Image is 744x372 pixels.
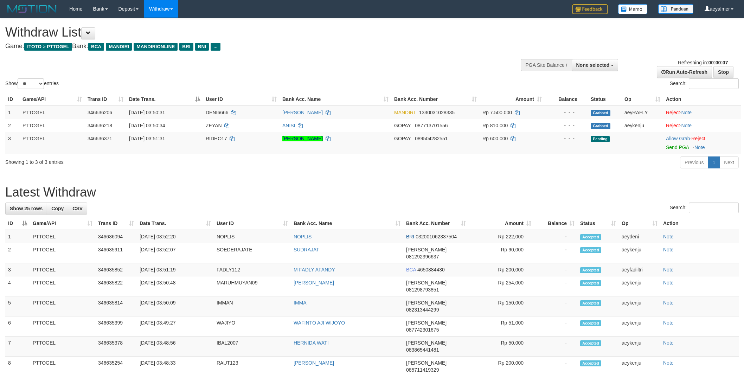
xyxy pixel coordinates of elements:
[88,123,112,128] span: 346636218
[137,217,214,230] th: Date Trans.: activate to sort column ascending
[20,119,85,132] td: PTTOGEL
[95,230,137,243] td: 346636094
[134,43,178,51] span: MANDIRIONLINE
[545,93,588,106] th: Balance
[5,43,489,50] h4: Game: Bank:
[282,110,323,115] a: [PERSON_NAME]
[95,296,137,316] td: 346635814
[406,360,447,366] span: [PERSON_NAME]
[195,43,209,51] span: BNI
[417,267,445,272] span: Copy 4650884430 to clipboard
[416,234,457,239] span: Copy 032001062337504 to clipboard
[406,300,447,306] span: [PERSON_NAME]
[534,243,577,263] td: -
[206,136,227,141] span: RIDHO17
[663,234,674,239] a: Note
[622,119,663,132] td: aeykenju
[88,110,112,115] span: 346636206
[214,217,291,230] th: User ID: activate to sort column ascending
[5,296,30,316] td: 5
[534,296,577,316] td: -
[30,336,95,357] td: PTTOGEL
[588,93,622,106] th: Status
[5,4,59,14] img: MOTION_logo.png
[689,203,739,213] input: Search:
[619,316,660,336] td: aeykenju
[406,234,414,239] span: BRI
[663,267,674,272] a: Note
[18,78,44,89] select: Showentries
[666,110,680,115] a: Reject
[580,280,601,286] span: Accepted
[619,276,660,296] td: aeykenju
[622,106,663,119] td: aeyRAFLY
[88,43,104,51] span: BCA
[24,43,72,51] span: ITOTO > PTTOGEL
[534,316,577,336] td: -
[95,217,137,230] th: Trans ID: activate to sort column ascending
[469,217,534,230] th: Amount: activate to sort column ascending
[580,267,601,273] span: Accepted
[5,106,20,119] td: 1
[580,300,601,306] span: Accepted
[20,106,85,119] td: PTTOGEL
[663,280,674,286] a: Note
[129,123,165,128] span: [DATE] 03:50:34
[30,243,95,263] td: PTTOGEL
[214,316,291,336] td: WAJIYO
[663,247,674,252] a: Note
[88,136,112,141] span: 346636371
[5,185,739,199] h1: Latest Withdraw
[580,360,601,366] span: Accepted
[137,263,214,276] td: [DATE] 03:51:19
[5,203,47,214] a: Show 25 rows
[618,4,648,14] img: Button%20Memo.svg
[214,296,291,316] td: IMMAN
[394,136,411,141] span: GOPAY
[214,230,291,243] td: NOPLIS
[294,320,345,326] a: WAFINTO AJI WIJOYO
[591,136,610,142] span: Pending
[469,230,534,243] td: Rp 222,000
[406,307,439,313] span: Copy 082313444299 to clipboard
[5,243,30,263] td: 2
[415,123,448,128] span: Copy 087713701556 to clipboard
[30,230,95,243] td: PTTOGEL
[547,135,585,142] div: - - -
[280,93,391,106] th: Bank Acc. Name: activate to sort column ascending
[106,43,132,51] span: MANDIRI
[534,263,577,276] td: -
[663,106,741,119] td: ·
[694,145,705,150] a: Note
[30,296,95,316] td: PTTOGEL
[619,217,660,230] th: Op: activate to sort column ascending
[469,336,534,357] td: Rp 50,000
[126,93,203,106] th: Date Trans.: activate to sort column descending
[689,78,739,89] input: Search:
[663,340,674,346] a: Note
[10,206,43,211] span: Show 25 rows
[294,340,329,346] a: HERNIDA WATI
[681,110,692,115] a: Note
[137,336,214,357] td: [DATE] 03:48:56
[591,110,610,116] span: Grabbed
[294,360,334,366] a: [PERSON_NAME]
[5,78,59,89] label: Show entries
[663,300,674,306] a: Note
[580,247,601,253] span: Accepted
[95,276,137,296] td: 346635822
[72,206,83,211] span: CSV
[214,243,291,263] td: SOEDERAJATE
[580,320,601,326] span: Accepted
[95,263,137,276] td: 346635852
[670,203,739,213] label: Search:
[294,267,335,272] a: M FADLY AFANDY
[30,217,95,230] th: Game/API: activate to sort column ascending
[670,78,739,89] label: Search:
[30,316,95,336] td: PTTOGEL
[30,263,95,276] td: PTTOGEL
[708,60,728,65] strong: 00:00:07
[713,66,733,78] a: Stop
[480,93,545,106] th: Amount: activate to sort column ascending
[666,136,690,141] a: Allow Grab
